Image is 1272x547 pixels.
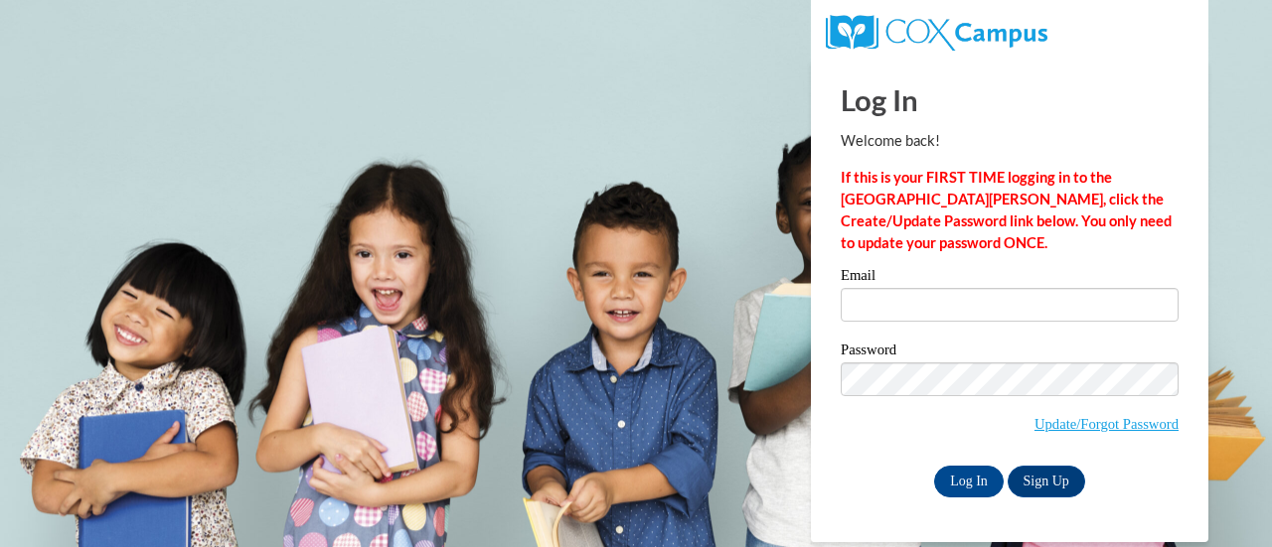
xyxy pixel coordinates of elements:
input: Log In [934,466,1004,497]
h1: Log In [841,79,1179,120]
p: Welcome back! [841,130,1179,152]
img: COX Campus [826,15,1047,51]
label: Email [841,268,1179,288]
label: Password [841,342,1179,362]
a: Update/Forgot Password [1034,416,1179,432]
a: COX Campus [826,23,1047,40]
a: Sign Up [1008,466,1085,497]
strong: If this is your FIRST TIME logging in to the [GEOGRAPHIC_DATA][PERSON_NAME], click the Create/Upd... [841,169,1172,251]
